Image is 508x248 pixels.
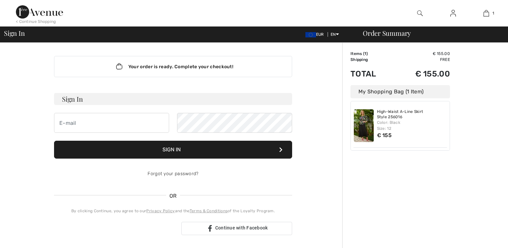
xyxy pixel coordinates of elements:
[377,132,392,138] span: € 155
[355,30,504,36] div: Order Summary
[166,192,180,200] span: OR
[354,109,374,142] img: High-Waist A-Line Skirt Style 256016
[350,63,393,85] td: Total
[181,222,292,235] a: Continue with Facebook
[146,209,175,213] a: Privacy Policy
[54,208,292,214] div: By clicking Continue, you agree to our and the of the Loyalty Program.
[54,141,292,159] button: Sign In
[215,225,268,230] span: Continue with Facebook
[190,209,227,213] a: Terms & Conditions
[305,32,327,37] span: EUR
[331,32,339,37] span: EN
[305,32,316,37] img: Euro
[372,7,501,113] iframe: Dialogfeld „Über Google anmelden“
[54,56,292,77] div: Your order is ready. Complete your checkout!
[364,51,366,56] span: 1
[148,171,198,176] a: Forgot your password?
[377,120,447,131] div: Color: Black Size: 12
[54,93,292,105] h3: Sign In
[350,51,393,57] td: Items ( )
[51,221,179,236] iframe: Schaltfläche „Über Google anmelden“
[54,221,176,236] div: Über Google anmelden. Wird in neuem Tab geöffnet.
[350,85,450,98] div: My Shopping Bag (1 Item)
[4,30,25,36] span: Sign In
[54,113,169,133] input: E-mail
[16,5,63,19] img: 1ère Avenue
[350,57,393,63] td: Shipping
[16,19,56,25] div: < Continue Shopping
